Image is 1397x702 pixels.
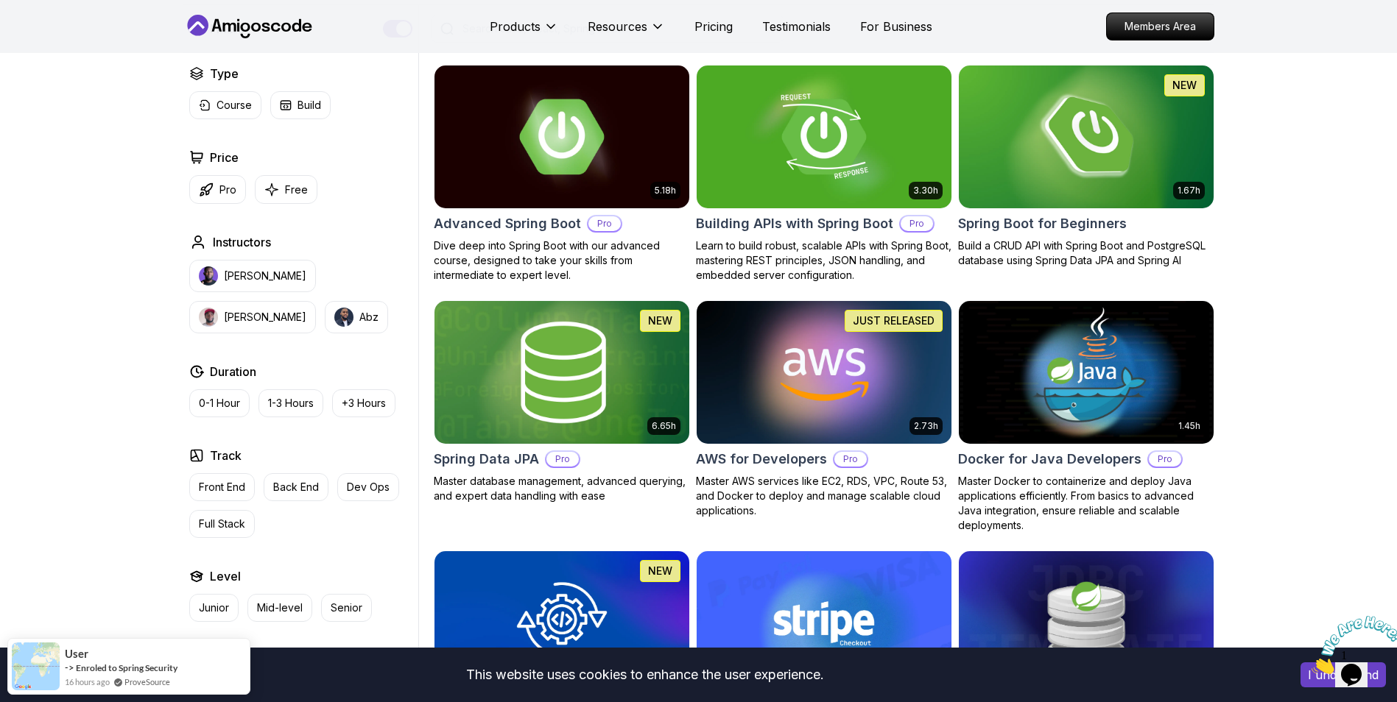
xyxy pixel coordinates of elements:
[914,420,938,432] p: 2.73h
[285,182,308,197] p: Free
[762,18,831,35] a: Testimonials
[588,216,621,231] p: Pro
[696,213,893,234] h2: Building APIs with Spring Boot
[270,91,331,119] button: Build
[224,269,306,283] p: [PERSON_NAME]
[696,449,827,469] h2: AWS for Developers
[434,474,690,503] p: Master database management, advanced querying, and expert data handling with ease
[958,474,1214,533] p: Master Docker to containerize and deploy Java applications efficiently. From basics to advanced J...
[189,510,255,538] button: Full Stack
[76,662,177,673] a: Enroled to Spring Security
[655,185,676,196] p: 5.18h
[434,449,539,469] h2: Spring Data JPA
[959,301,1214,444] img: Docker for Java Developers card
[189,389,250,417] button: 0-1 Hour
[588,18,647,35] p: Resources
[1178,185,1200,196] p: 1.67h
[189,91,261,119] button: Course
[1301,662,1386,687] button: Accept cookies
[860,18,932,35] a: For Business
[199,396,240,411] p: 0-1 Hour
[1172,78,1197,93] p: NEW
[199,517,245,531] p: Full Stack
[210,149,239,166] h2: Price
[1178,420,1200,432] p: 1.45h
[268,396,314,411] p: 1-3 Hours
[189,473,255,501] button: Front End
[913,185,938,196] p: 3.30h
[853,313,935,328] p: JUST RELEASED
[652,420,676,432] p: 6.65h
[189,301,316,333] button: instructor img[PERSON_NAME]
[210,567,241,585] h2: Level
[958,213,1127,234] h2: Spring Boot for Beginners
[273,480,319,494] p: Back End
[434,238,690,283] p: Dive deep into Spring Boot with our advanced course, designed to take your skills from intermedia...
[696,65,952,283] a: Building APIs with Spring Boot card3.30hBuilding APIs with Spring BootProLearn to build robust, s...
[321,594,372,622] button: Senior
[337,473,399,501] button: Dev Ops
[247,594,312,622] button: Mid-level
[219,182,236,197] p: Pro
[648,564,672,578] p: NEW
[434,65,689,208] img: Advanced Spring Boot card
[696,300,952,518] a: AWS for Developers card2.73hJUST RELEASEDAWS for DevelopersProMaster AWS services like EC2, RDS, ...
[958,238,1214,268] p: Build a CRUD API with Spring Boot and PostgreSQL database using Spring Data JPA and Spring AI
[255,175,317,204] button: Free
[298,98,321,113] p: Build
[264,473,328,501] button: Back End
[697,65,951,208] img: Building APIs with Spring Boot card
[325,301,388,333] button: instructor imgAbz
[1106,13,1214,40] a: Members Area
[199,480,245,494] p: Front End
[331,600,362,615] p: Senior
[258,389,323,417] button: 1-3 Hours
[434,551,689,694] img: Java Integration Testing card
[124,676,170,688] a: ProveSource
[1107,13,1214,40] p: Members Area
[199,266,218,286] img: instructor img
[958,65,1214,268] a: Spring Boot for Beginners card1.67hNEWSpring Boot for BeginnersBuild a CRUD API with Spring Boot ...
[65,648,88,660] span: User
[434,213,581,234] h2: Advanced Spring Boot
[1149,452,1181,467] p: Pro
[12,642,60,690] img: provesource social proof notification image
[696,474,952,518] p: Master AWS services like EC2, RDS, VPC, Route 53, and Docker to deploy and manage scalable cloud ...
[189,260,316,292] button: instructor img[PERSON_NAME]
[958,449,1141,469] h2: Docker for Java Developers
[199,600,229,615] p: Junior
[210,65,239,82] h2: Type
[434,300,690,503] a: Spring Data JPA card6.65hNEWSpring Data JPAProMaster database management, advanced querying, and ...
[257,600,303,615] p: Mid-level
[648,313,672,328] p: NEW
[189,594,239,622] button: Junior
[546,452,579,467] p: Pro
[65,676,110,688] span: 16 hours ago
[958,300,1214,533] a: Docker for Java Developers card1.45hDocker for Java DevelopersProMaster Docker to containerize an...
[199,308,218,327] img: instructor img
[834,452,867,467] p: Pro
[189,175,246,204] button: Pro
[332,389,395,417] button: +3 Hours
[901,216,933,231] p: Pro
[342,396,386,411] p: +3 Hours
[217,98,252,113] p: Course
[11,659,1278,691] div: This website uses cookies to enhance the user experience.
[6,6,97,64] img: Chat attention grabber
[490,18,541,35] p: Products
[959,551,1214,694] img: Spring JDBC Template card
[347,480,390,494] p: Dev Ops
[490,18,558,47] button: Products
[694,18,733,35] a: Pricing
[359,310,379,325] p: Abz
[697,301,951,444] img: AWS for Developers card
[6,6,12,18] span: 1
[959,65,1214,208] img: Spring Boot for Beginners card
[210,363,256,380] h2: Duration
[434,65,690,283] a: Advanced Spring Boot card5.18hAdvanced Spring BootProDive deep into Spring Boot with our advanced...
[65,662,74,673] span: ->
[697,551,951,694] img: Stripe Checkout card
